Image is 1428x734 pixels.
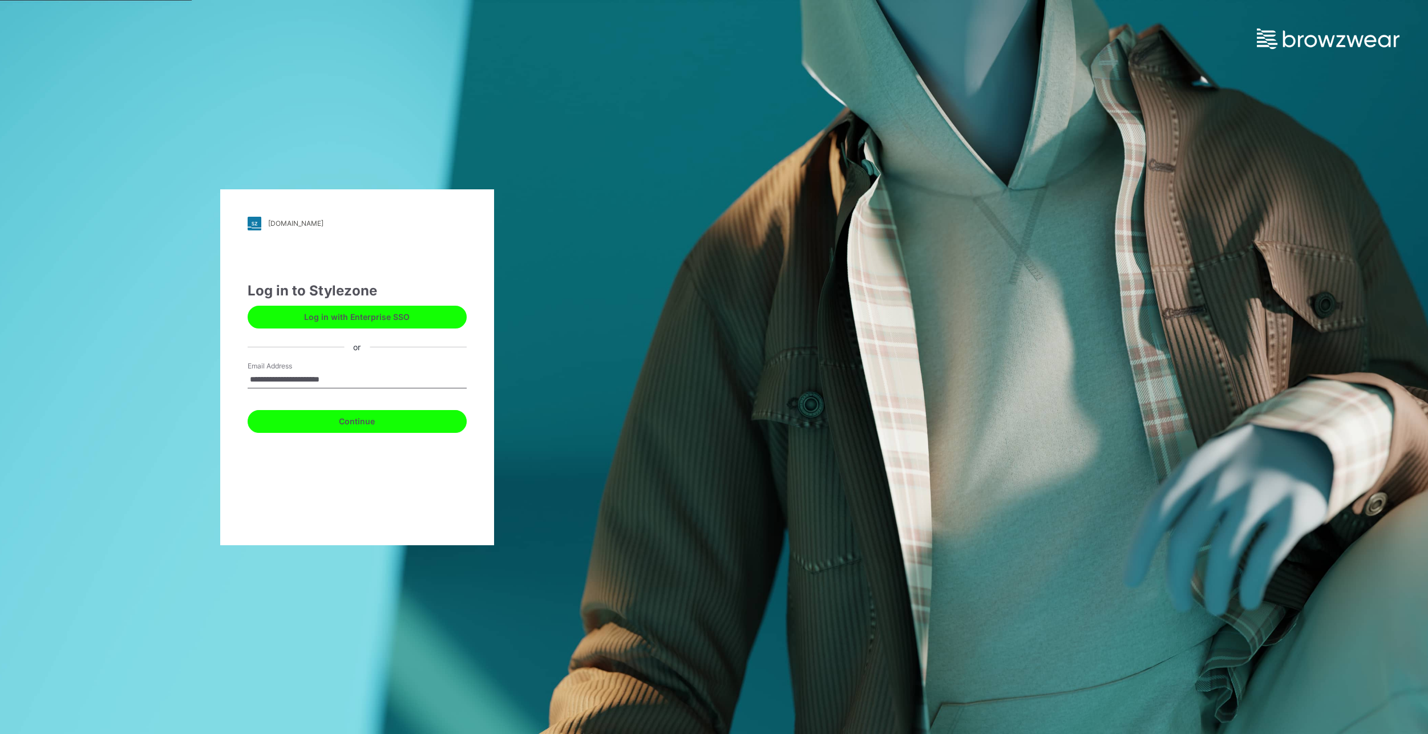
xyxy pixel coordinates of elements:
div: or [344,341,370,353]
label: Email Address [248,361,327,371]
div: Log in to Stylezone [248,281,467,301]
button: Continue [248,410,467,433]
img: browzwear-logo.e42bd6dac1945053ebaf764b6aa21510.svg [1257,29,1399,49]
div: [DOMAIN_NAME] [268,219,323,228]
button: Log in with Enterprise SSO [248,306,467,329]
a: [DOMAIN_NAME] [248,217,467,230]
img: stylezone-logo.562084cfcfab977791bfbf7441f1a819.svg [248,217,261,230]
